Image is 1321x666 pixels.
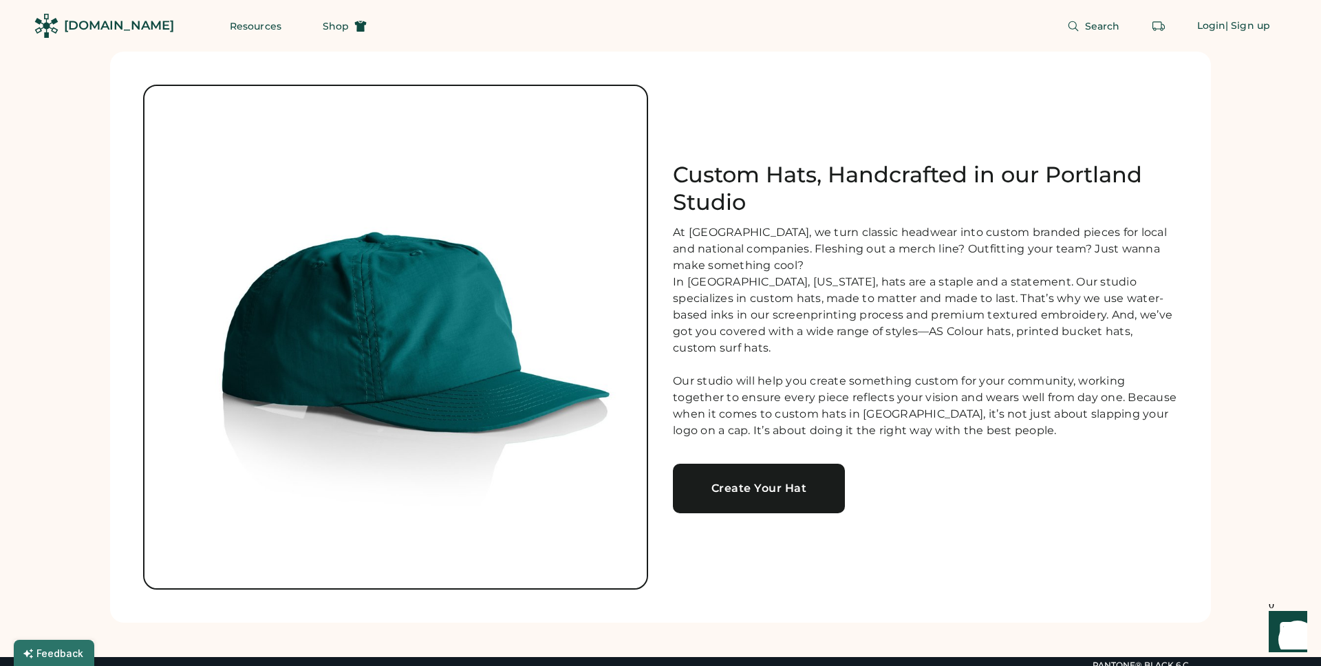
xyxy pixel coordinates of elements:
[64,17,174,34] div: [DOMAIN_NAME]
[1051,12,1137,40] button: Search
[1085,21,1120,31] span: Search
[1225,19,1270,33] div: | Sign up
[673,161,1178,216] h1: Custom Hats, Handcrafted in our Portland Studio
[213,12,298,40] button: Resources
[1145,12,1172,40] button: Retrieve an order
[34,14,58,38] img: Rendered Logo - Screens
[144,86,647,588] img: no
[673,464,845,513] a: Create Your Hat
[673,224,1178,439] div: At [GEOGRAPHIC_DATA], we turn classic headwear into custom branded pieces for local and national ...
[1197,19,1226,33] div: Login
[323,21,349,31] span: Shop
[1256,604,1315,663] iframe: Front Chat
[689,483,828,494] div: Create Your Hat
[306,12,383,40] button: Shop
